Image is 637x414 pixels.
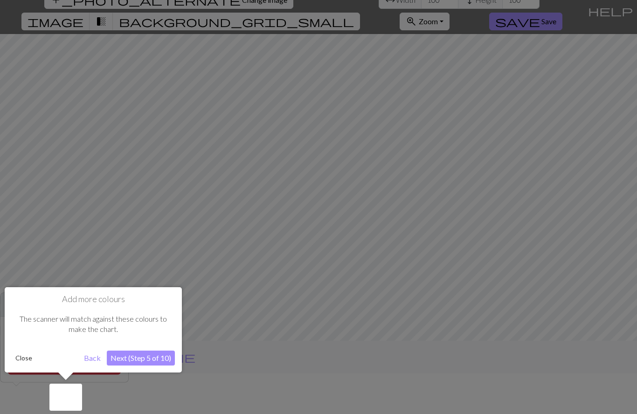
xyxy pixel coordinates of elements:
[80,351,104,366] button: Back
[12,294,175,304] h1: Add more colours
[12,351,36,365] button: Close
[12,304,175,344] div: The scanner will match against these colours to make the chart.
[107,351,175,366] button: Next (Step 5 of 10)
[5,287,182,373] div: Add more colours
